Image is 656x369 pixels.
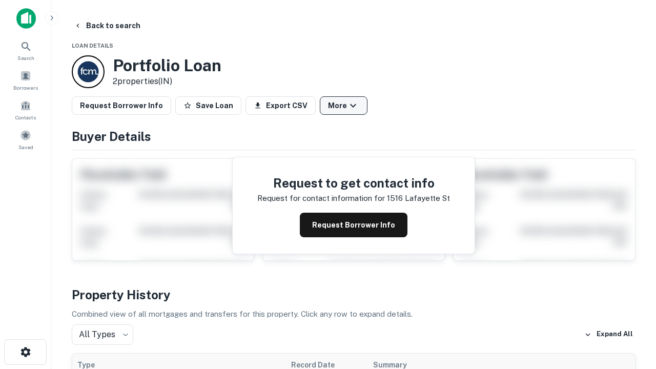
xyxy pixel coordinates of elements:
iframe: Chat Widget [605,287,656,336]
p: 1516 lafayette st [387,192,450,204]
a: Contacts [3,96,48,124]
button: Save Loan [175,96,241,115]
button: Request Borrower Info [72,96,171,115]
span: Contacts [15,113,36,121]
h4: Request to get contact info [257,174,450,192]
a: Saved [3,126,48,153]
h4: Property History [72,285,635,304]
button: Export CSV [245,96,316,115]
p: Combined view of all mortgages and transfers for this property. Click any row to expand details. [72,308,635,320]
button: Back to search [70,16,145,35]
span: Borrowers [13,84,38,92]
span: Saved [18,143,33,151]
button: Request Borrower Info [300,213,407,237]
img: capitalize-icon.png [16,8,36,29]
button: Expand All [582,327,635,342]
h3: Portfolio Loan [113,56,221,75]
p: 2 properties (IN) [113,75,221,88]
h4: Buyer Details [72,127,635,146]
span: Search [17,54,34,62]
a: Search [3,36,48,64]
div: All Types [72,324,133,345]
button: More [320,96,367,115]
a: Borrowers [3,66,48,94]
span: Loan Details [72,43,113,49]
p: Request for contact information for [257,192,385,204]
